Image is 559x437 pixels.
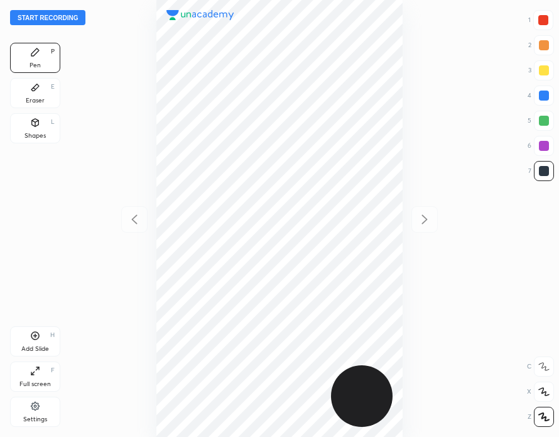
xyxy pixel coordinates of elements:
div: H [50,332,55,338]
div: Full screen [19,381,51,387]
div: L [51,119,55,125]
button: Start recording [10,10,85,25]
div: F [51,367,55,373]
div: Eraser [26,97,45,104]
div: 7 [528,161,554,181]
div: Z [528,407,554,427]
div: 1 [528,10,553,30]
div: 6 [528,136,554,156]
div: P [51,48,55,55]
div: Settings [23,416,47,423]
div: E [51,84,55,90]
div: C [527,357,554,377]
div: 3 [528,60,554,80]
div: 2 [528,35,554,55]
div: Shapes [24,133,46,139]
div: X [527,382,554,402]
div: 4 [528,86,554,106]
div: 5 [528,111,554,131]
div: Pen [30,62,41,69]
div: Add Slide [21,346,49,352]
img: logo.38c385cc.svg [166,10,234,20]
